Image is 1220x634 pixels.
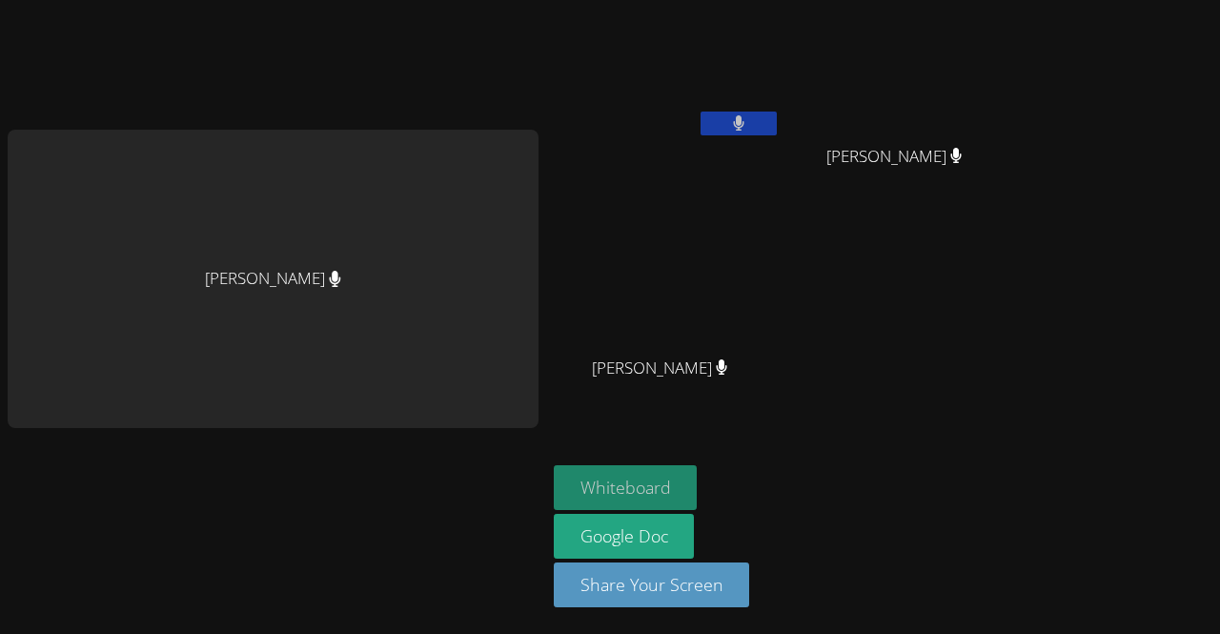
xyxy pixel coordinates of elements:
a: Google Doc [554,514,695,559]
button: Whiteboard [554,465,698,510]
div: [PERSON_NAME] [8,130,539,428]
span: [PERSON_NAME] [826,143,963,171]
span: [PERSON_NAME] [592,355,728,382]
button: Share Your Screen [554,562,750,607]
